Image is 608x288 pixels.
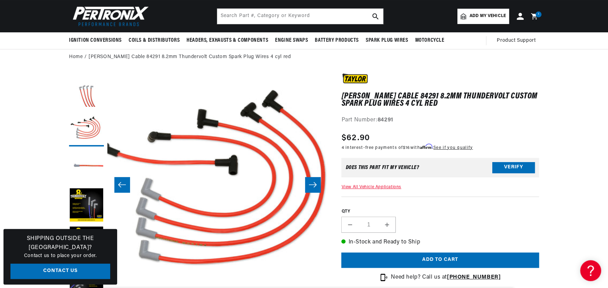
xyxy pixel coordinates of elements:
[341,93,539,107] h1: [PERSON_NAME] Cable 84291 8.2mm Thundervolt Custom Spark Plug Wires 4 cyl red
[129,37,180,44] span: Coils & Distributors
[366,37,408,44] span: Spark Plug Wires
[183,32,272,49] summary: Headers, Exhausts & Components
[341,209,539,215] label: QTY
[368,9,383,24] button: search button
[10,252,110,260] p: Contact us to place your order.
[69,37,122,44] span: Ignition Conversions
[433,146,473,150] a: See if you qualify - Learn more about Affirm Financing (opens in modal)
[391,273,501,282] p: Need help? Call us at
[69,112,104,146] button: Load image 2 in gallery view
[89,53,291,61] a: [PERSON_NAME] Cable 84291 8.2mm Thundervolt Custom Spark Plug Wires 4 cyl red
[305,177,320,192] button: Slide right
[311,32,362,49] summary: Battery Products
[411,32,448,49] summary: Motorcycle
[470,13,506,19] span: Add my vehicle
[447,274,501,280] a: [PHONE_NUMBER]
[69,53,539,61] nav: breadcrumbs
[125,32,183,49] summary: Coils & Distributors
[415,37,444,44] span: Motorcycle
[457,9,509,24] a: Add my vehicle
[497,37,535,45] span: Product Support
[315,37,359,44] span: Battery Products
[403,146,410,150] span: $16
[345,165,419,170] div: Does This part fit My vehicle?
[69,4,149,28] img: Pertronix
[275,37,308,44] span: Engine Swaps
[341,144,473,151] p: 4 interest-free payments of with .
[341,253,539,268] button: Add to cart
[114,177,130,192] button: Slide left
[69,188,104,223] button: Load image 4 in gallery view
[69,150,104,185] button: Load image 3 in gallery view
[10,234,110,252] h3: Shipping Outside the [GEOGRAPHIC_DATA]?
[272,32,311,49] summary: Engine Swaps
[341,238,539,247] p: In-Stock and Ready to Ship
[69,73,104,108] button: Load image 1 in gallery view
[538,11,539,17] span: 1
[341,116,539,125] div: Part Number:
[69,53,83,61] a: Home
[362,32,412,49] summary: Spark Plug Wires
[217,9,383,24] input: Search Part #, Category or Keyword
[69,32,125,49] summary: Ignition Conversions
[420,144,432,149] span: Affirm
[69,226,104,261] button: Load image 5 in gallery view
[378,117,393,123] strong: 84291
[492,162,535,173] button: Verify
[497,32,539,49] summary: Product Support
[341,132,370,144] span: $62.90
[341,185,401,189] a: View All Vehicle Applications
[10,264,110,279] a: Contact Us
[187,37,268,44] span: Headers, Exhausts & Components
